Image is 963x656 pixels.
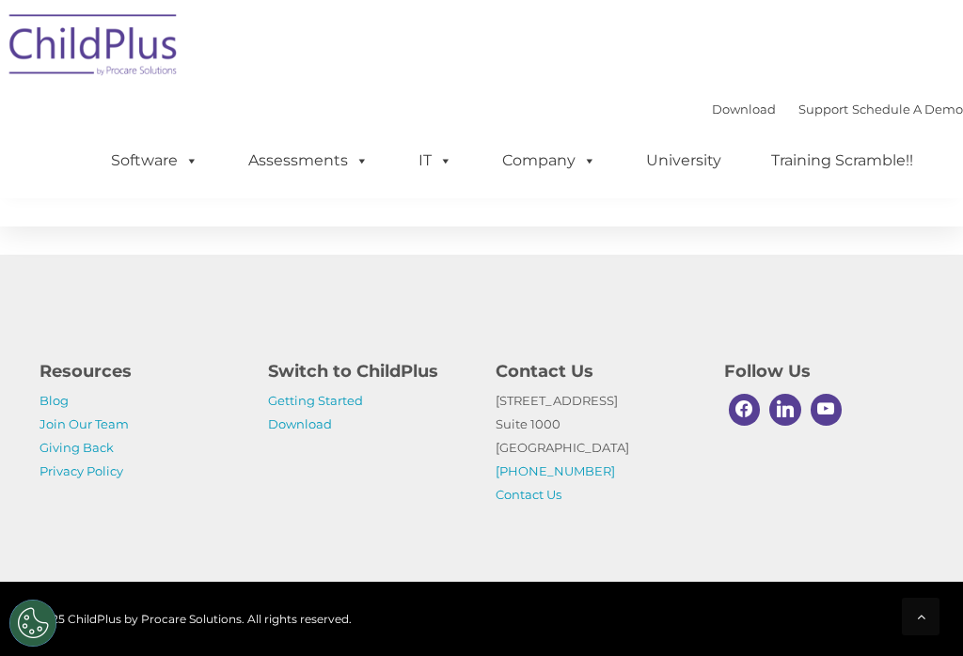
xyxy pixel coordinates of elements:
[39,463,123,478] a: Privacy Policy
[496,389,696,507] p: [STREET_ADDRESS] Suite 1000 [GEOGRAPHIC_DATA]
[852,102,963,117] a: Schedule A Demo
[496,487,561,502] a: Contact Us
[483,142,615,180] a: Company
[724,358,924,384] h4: Follow Us
[268,416,332,431] a: Download
[9,600,56,647] button: Cookies Settings
[229,142,387,180] a: Assessments
[25,612,352,626] span: © 2025 ChildPlus by Procare Solutions. All rights reserved.
[442,109,499,123] span: Last name
[268,393,363,408] a: Getting Started
[645,464,963,656] iframe: Chat Widget
[765,389,806,430] a: Linkedin
[39,393,69,408] a: Blog
[39,440,114,455] a: Giving Back
[496,463,615,478] a: [PHONE_NUMBER]
[92,142,217,180] a: Software
[39,416,129,431] a: Join Our Team
[712,102,776,117] a: Download
[268,358,468,384] h4: Switch to ChildPlus
[798,102,848,117] a: Support
[806,389,847,430] a: Youtube
[752,142,932,180] a: Training Scramble!!
[724,389,766,430] a: Facebook
[712,102,963,117] font: |
[400,142,471,180] a: IT
[39,358,240,384] h4: Resources
[627,142,740,180] a: University
[496,358,696,384] h4: Contact Us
